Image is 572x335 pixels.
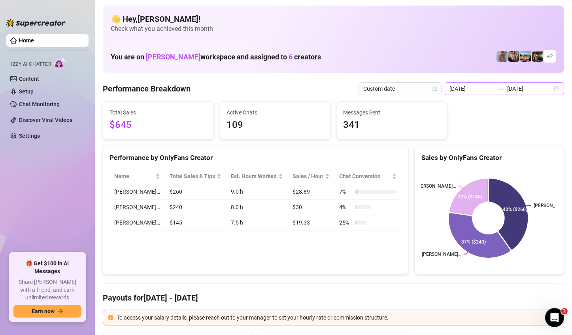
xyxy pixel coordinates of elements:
td: $28.89 [288,184,334,200]
text: [PERSON_NAME]… [421,251,461,257]
span: 25 % [339,218,352,227]
td: $30 [288,200,334,215]
input: Start date [449,84,495,93]
td: $260 [165,184,226,200]
span: Earn now [32,308,55,314]
h4: 👋 Hey, [PERSON_NAME] ! [111,13,556,25]
input: End date [507,84,552,93]
div: Est. Hours Worked [231,172,277,181]
button: Earn nowarrow-right [13,305,81,318]
td: [PERSON_NAME]… [109,215,165,230]
td: 9.0 h [226,184,288,200]
img: George [508,51,519,62]
span: 6 [289,53,293,61]
td: 8.0 h [226,200,288,215]
th: Sales / Hour [288,169,334,184]
img: AI Chatter [54,57,66,69]
span: + 2 [547,52,553,61]
span: [PERSON_NAME] [146,53,200,61]
div: Performance by OnlyFans Creator [109,152,402,163]
span: Izzy AI Chatter [11,61,51,68]
div: To access your salary details, please reach out to your manager to set your hourly rate or commis... [117,313,559,322]
span: 🎁 Get $100 in AI Messages [13,260,81,275]
text: [PERSON_NAME]… [416,184,456,189]
a: Chat Monitoring [19,101,60,107]
a: Content [19,76,39,82]
img: Zach [520,51,531,62]
td: $19.33 [288,215,334,230]
span: Check what you achieved this month [111,25,556,33]
a: Setup [19,88,34,95]
span: 4 % [339,203,352,211]
h4: Performance Breakdown [103,83,191,94]
div: Sales by OnlyFans Creator [421,152,557,163]
span: 7 % [339,187,352,196]
h1: You are on workspace and assigned to creators [111,53,321,61]
span: exclamation-circle [108,315,113,320]
span: Messages Sent [344,108,441,117]
span: swap-right [498,86,504,92]
img: Joey [496,51,508,62]
span: Sales / Hour [293,172,323,181]
h4: Payouts for [DATE] - [DATE] [103,292,564,303]
span: 341 [344,118,441,133]
td: [PERSON_NAME]… [109,200,165,215]
span: calendar [432,86,437,91]
span: Total Sales & Tips [170,172,215,181]
span: Name [114,172,154,181]
td: $145 [165,215,226,230]
span: Active Chats [227,108,324,117]
span: Share [PERSON_NAME] with a friend, and earn unlimited rewards [13,278,81,302]
img: logo-BBDzfeDw.svg [6,19,66,27]
td: $240 [165,200,226,215]
iframe: Intercom live chat [545,308,564,327]
span: Total Sales [109,108,207,117]
th: Total Sales & Tips [165,169,226,184]
a: Settings [19,133,40,139]
span: 2 [561,308,568,314]
th: Chat Conversion [334,169,401,184]
td: [PERSON_NAME]… [109,184,165,200]
img: Nathan [532,51,543,62]
span: Custom date [363,83,437,95]
span: to [498,86,504,92]
span: Chat Conversion [339,172,390,181]
span: 109 [227,118,324,133]
span: arrow-right [58,308,63,314]
a: Home [19,37,34,44]
td: 7.5 h [226,215,288,230]
th: Name [109,169,165,184]
span: $645 [109,118,207,133]
a: Discover Viral Videos [19,117,72,123]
